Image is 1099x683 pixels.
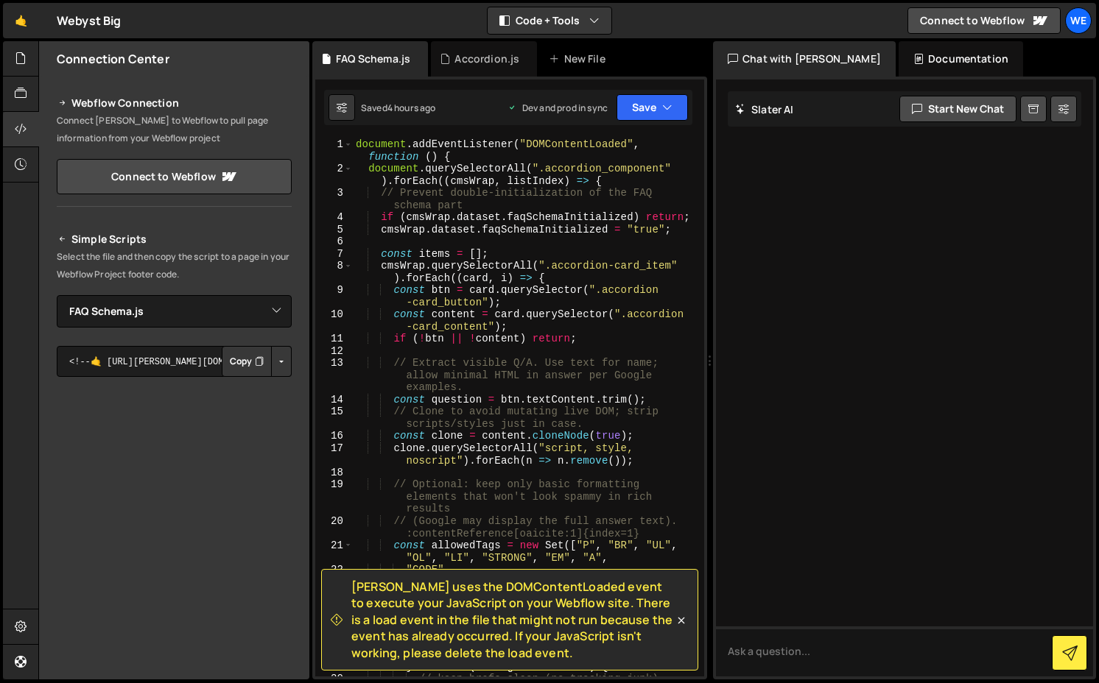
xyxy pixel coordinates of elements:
[57,230,292,248] h2: Simple Scripts
[315,394,353,406] div: 14
[315,624,353,648] div: 27
[57,543,293,676] iframe: YouTube video player
[315,430,353,442] div: 16
[454,52,519,66] div: Accordion.js
[57,94,292,112] h2: Webflow Connection
[315,187,353,211] div: 3
[57,12,122,29] div: Webyst Big
[57,51,169,67] h2: Connection Center
[361,102,436,114] div: Saved
[315,260,353,284] div: 8
[899,96,1017,122] button: Start new chat
[899,41,1023,77] div: Documentation
[315,478,353,515] div: 19
[315,515,353,539] div: 20
[315,406,353,430] div: 15
[315,467,353,479] div: 18
[315,333,353,345] div: 11
[1065,7,1092,34] a: We
[336,52,410,66] div: FAQ Schema.js
[315,661,353,673] div: 29
[3,3,39,38] a: 🤙
[315,648,353,661] div: 28
[315,224,353,236] div: 5
[57,159,292,194] a: Connect to Webflow
[315,539,353,564] div: 21
[315,357,353,394] div: 13
[315,211,353,224] div: 4
[315,345,353,358] div: 12
[315,612,353,625] div: 26
[57,346,292,377] textarea: <!--🤙 [URL][PERSON_NAME][DOMAIN_NAME]> <script>document.addEventListener("DOMContentLoaded", func...
[222,346,292,377] div: Button group with nested dropdown
[549,52,611,66] div: New File
[617,94,688,121] button: Save
[57,112,292,147] p: Connect [PERSON_NAME] to Webflow to pull page information from your Webflow project
[907,7,1061,34] a: Connect to Webflow
[315,138,353,163] div: 1
[57,248,292,283] p: Select the file and then copy the script to a page in your Webflow Project footer code.
[488,7,611,34] button: Code + Tools
[315,308,353,333] div: 10
[315,576,353,588] div: 23
[735,102,794,116] h2: Slater AI
[315,600,353,612] div: 25
[315,588,353,601] div: 24
[315,564,353,576] div: 22
[315,236,353,248] div: 6
[315,284,353,308] div: 9
[315,163,353,187] div: 2
[351,578,674,661] span: [PERSON_NAME] uses the DOMContentLoaded event to execute your JavaScript on your Webflow site. Th...
[713,41,896,77] div: Chat with [PERSON_NAME]
[222,346,272,377] button: Copy
[57,401,293,534] iframe: YouTube video player
[387,102,436,114] div: 4 hours ago
[315,442,353,467] div: 17
[508,102,608,114] div: Dev and prod in sync
[315,248,353,261] div: 7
